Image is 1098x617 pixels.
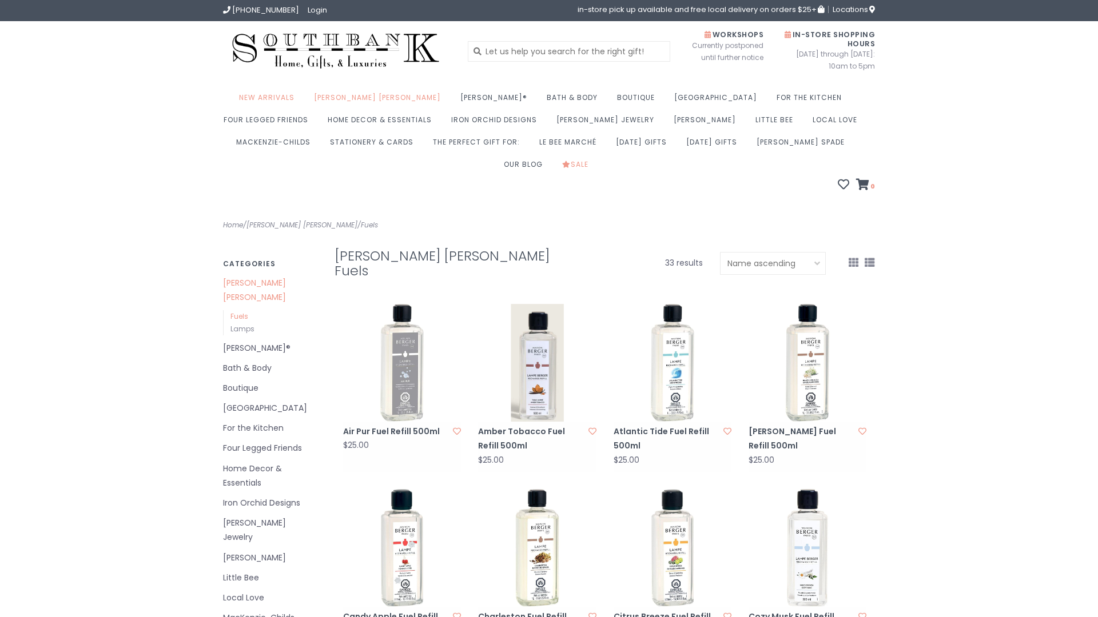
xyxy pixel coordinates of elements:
[223,462,317,490] a: Home Decor & Essentials
[562,157,594,179] a: Sale
[468,41,671,62] input: Let us help you search for the right gift!
[723,426,731,437] a: Add to wishlist
[223,421,317,435] a: For the Kitchen
[343,424,449,439] a: Air Pur Fuel Refill 500ml
[460,90,533,112] a: [PERSON_NAME]®
[478,424,584,453] a: Amber Tobacco Fuel Refill 500ml
[547,90,603,112] a: Bath & Body
[328,112,437,134] a: Home Decor & Essentials
[223,401,317,415] a: [GEOGRAPHIC_DATA]
[224,112,314,134] a: Four Legged Friends
[833,4,875,15] span: Locations
[539,134,602,157] a: Le Bee Marché
[781,48,875,72] span: [DATE] through [DATE]: 10am to 5pm
[330,134,419,157] a: Stationery & Cards
[674,112,742,134] a: [PERSON_NAME]
[223,260,317,267] h3: Categories
[232,5,299,15] span: [PHONE_NUMBER]
[755,112,799,134] a: Little Bee
[617,90,661,112] a: Boutique
[223,5,299,15] a: [PHONE_NUMBER]
[556,112,660,134] a: [PERSON_NAME] Jewelry
[314,90,447,112] a: [PERSON_NAME] [PERSON_NAME]
[223,591,317,605] a: Local Love
[614,304,731,422] img: Atlantic Tide Fuel Refill 500ml
[614,489,731,607] img: Citrus Breeze Fuel Refill 500ml
[239,90,300,112] a: New Arrivals
[343,441,369,450] div: $25.00
[674,90,763,112] a: [GEOGRAPHIC_DATA]
[616,134,673,157] a: [DATE] Gifts
[223,551,317,565] a: [PERSON_NAME]
[335,249,578,278] h1: [PERSON_NAME] [PERSON_NAME] Fuels
[749,456,774,464] div: $25.00
[749,424,855,453] a: [PERSON_NAME] Fuel Refill 500ml
[869,182,875,191] span: 0
[665,257,703,269] span: 33 results
[223,341,317,355] a: [PERSON_NAME]®
[230,311,248,321] a: Fuels
[749,304,866,422] img: Lampe Berger Black Angelica Fuel Refill 500ml
[230,324,254,334] a: Lamps
[451,112,543,134] a: Iron Orchid Designs
[478,304,596,422] img: Amber Tobacco Fuel Refill 500ml
[757,134,850,157] a: [PERSON_NAME] Spade
[749,489,866,607] img: Cozy Musk Fuel Refill 500ml
[588,426,596,437] a: Add to wishlist
[223,30,448,73] img: Southbank Gift Company -- Home, Gifts, and Luxuries
[361,220,378,230] a: Fuels
[678,39,763,63] span: Currently postponed until further notice
[858,426,866,437] a: Add to wishlist
[223,220,243,230] a: Home
[614,424,720,453] a: Atlantic Tide Fuel Refill 500ml
[223,361,317,375] a: Bath & Body
[223,381,317,395] a: Boutique
[308,5,327,15] a: Login
[686,134,743,157] a: [DATE] Gifts
[223,496,317,510] a: Iron Orchid Designs
[614,456,639,464] div: $25.00
[223,571,317,585] a: Little Bee
[223,276,317,305] a: [PERSON_NAME] [PERSON_NAME]
[433,134,526,157] a: The perfect gift for:
[478,456,504,464] div: $25.00
[246,220,357,230] a: [PERSON_NAME] [PERSON_NAME]
[453,426,461,437] a: Add to wishlist
[478,489,596,607] img: Charleston Fuel Refill 500ml
[813,112,863,134] a: Local Love
[705,30,763,39] span: Workshops
[578,6,824,13] span: in-store pick up available and free local delivery on orders $25+
[343,304,461,422] img: Air Pur Fuel Refill 500ml
[828,6,875,13] a: Locations
[223,516,317,544] a: [PERSON_NAME] Jewelry
[777,90,848,112] a: For the Kitchen
[856,180,875,191] a: 0
[785,30,875,49] span: In-Store Shopping Hours
[214,219,549,231] div: / /
[343,489,461,607] img: Candy Apple Fuel Refill 500ml
[223,441,317,455] a: Four Legged Friends
[236,134,316,157] a: MacKenzie-Childs
[504,157,548,179] a: Our Blog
